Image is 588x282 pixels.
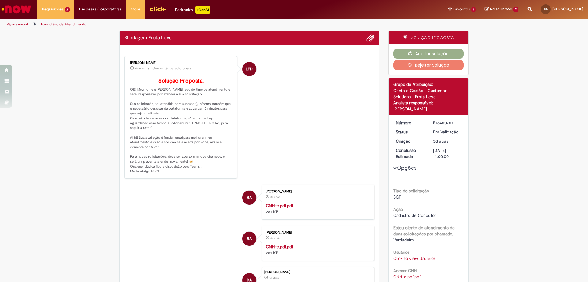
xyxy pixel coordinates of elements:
b: Solução Proposta: [158,77,204,84]
span: BA [247,190,252,205]
span: 2h atrás [135,67,145,70]
div: [DATE] 14:00:00 [433,147,462,160]
span: Despesas Corporativas [79,6,122,12]
span: More [131,6,140,12]
div: Brenda Komeso Alves [242,232,256,246]
span: 3d atrás [270,236,280,240]
a: Página inicial [7,22,28,27]
p: Olá! Meu nome é [PERSON_NAME], sou do time de atendimento e serei responsável por atender a sua s... [130,78,232,174]
div: [PERSON_NAME] [130,61,232,65]
time: 27/08/2025 08:37:11 [270,195,280,199]
a: Download de CNH-e.pdf.pdf [393,274,421,280]
div: 281 KB [266,244,368,256]
img: ServiceNow [1,3,32,15]
span: [PERSON_NAME] [552,6,583,12]
span: 3d atrás [433,138,448,144]
div: Gente e Gestão - Customer Solutions - Frota Leve [393,87,464,100]
img: click_logo_yellow_360x200.png [149,4,166,14]
span: SGF [393,194,401,200]
div: R13450757 [433,120,462,126]
span: 3d atrás [269,276,279,280]
b: Ação [393,207,403,212]
div: Analista responsável: [393,100,464,106]
a: CNH-e.pdf.pdf [266,203,293,208]
div: Leticia Ferreira Dantas De Almeida [242,62,256,76]
span: 1 [471,7,476,12]
button: Rejeitar Solução [393,60,464,70]
a: Rascunhos [485,6,518,12]
div: Grupo de Atribuição: [393,81,464,87]
div: Solução Proposta [389,31,469,44]
ul: Trilhas de página [5,19,387,30]
span: LFD [246,62,253,76]
a: CNH-e.pdf.pdf [266,244,293,249]
span: Cadastro de Condutor [393,213,436,218]
small: Comentários adicionais [152,66,191,71]
span: BA [247,231,252,246]
time: 29/08/2025 09:27:51 [135,67,145,70]
dt: Número [391,120,429,126]
span: Requisições [42,6,63,12]
div: [PERSON_NAME] [393,106,464,112]
span: Favoritos [453,6,470,12]
a: Formulário de Atendimento [41,22,86,27]
span: 3d atrás [270,195,280,199]
div: [PERSON_NAME] [266,231,368,234]
div: [PERSON_NAME] [266,190,368,193]
span: 2 [513,7,518,12]
span: BA [544,7,548,11]
time: 27/08/2025 08:37:14 [433,138,448,144]
time: 27/08/2025 08:37:14 [269,276,279,280]
b: Estou ciente do atendimento de duas solicitações por chamado. [393,225,455,237]
div: 281 KB [266,203,368,215]
div: Em Validação [433,129,462,135]
dt: Conclusão Estimada [391,147,429,160]
p: +GenAi [195,6,210,14]
span: Verdadeiro [393,237,414,243]
button: Aceitar solução [393,49,464,59]
b: Usuários [393,249,409,255]
dt: Status [391,129,429,135]
div: 27/08/2025 08:37:14 [433,138,462,144]
h2: Blindagem Frota Leve Histórico de tíquete [124,35,172,41]
dt: Criação [391,138,429,144]
button: Adicionar anexos [366,34,374,42]
a: Click to view Usuários [393,256,435,261]
span: 2 [65,7,70,12]
time: 27/08/2025 08:36:44 [270,236,280,240]
div: [PERSON_NAME] [264,270,371,274]
b: Anexar CNH [393,268,417,273]
span: Rascunhos [490,6,512,12]
b: Tipo de solicitação [393,188,429,194]
div: Brenda Komeso Alves [242,191,256,205]
div: Padroniza [175,6,210,14]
